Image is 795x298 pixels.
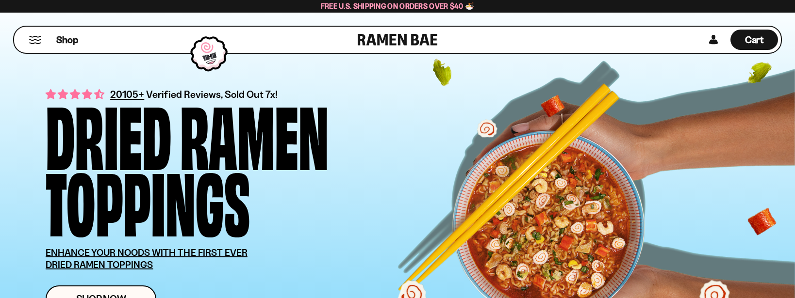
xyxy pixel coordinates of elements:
[46,99,171,166] div: Dried
[730,27,778,53] a: Cart
[745,34,764,46] span: Cart
[46,166,250,232] div: Toppings
[180,99,329,166] div: Ramen
[56,33,78,47] span: Shop
[46,247,248,270] u: ENHANCE YOUR NOODS WITH THE FIRST EVER DRIED RAMEN TOPPINGS
[321,1,475,11] span: Free U.S. Shipping on Orders over $40 🍜
[29,36,42,44] button: Mobile Menu Trigger
[56,30,78,50] a: Shop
